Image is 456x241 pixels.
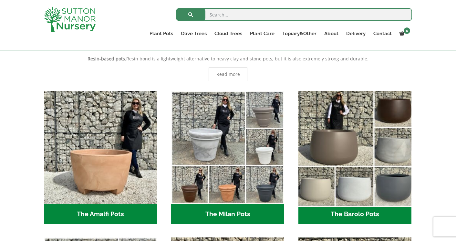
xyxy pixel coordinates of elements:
[396,29,412,38] a: 0
[298,91,412,224] a: Visit product category The Barolo Pots
[177,29,211,38] a: Olive Trees
[295,88,414,207] img: The Barolo Pots
[369,29,396,38] a: Contact
[246,29,278,38] a: Plant Care
[278,29,320,38] a: Topiary&Other
[146,29,177,38] a: Plant Pots
[298,204,412,224] h2: The Barolo Pots
[211,29,246,38] a: Cloud Trees
[44,55,412,63] p: Resin bond is a lightweight alternative to heavy clay and stone pots, but it is also extremely st...
[88,56,126,62] strong: Resin-based pots.
[44,91,157,204] img: The Amalfi Pots
[320,29,342,38] a: About
[171,91,285,204] img: The Milan Pots
[44,6,96,32] img: logo
[171,204,285,224] h2: The Milan Pots
[342,29,369,38] a: Delivery
[216,72,240,77] span: Read more
[44,204,157,224] h2: The Amalfi Pots
[404,27,410,34] span: 0
[171,91,285,224] a: Visit product category The Milan Pots
[176,8,412,21] input: Search...
[44,91,157,224] a: Visit product category The Amalfi Pots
